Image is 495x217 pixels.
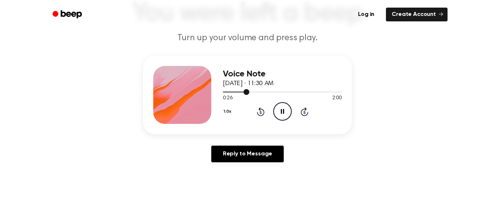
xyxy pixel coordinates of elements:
[223,105,234,118] button: 1.0x
[351,6,382,23] a: Log in
[108,32,387,44] p: Turn up your volume and press play.
[386,8,448,21] a: Create Account
[223,95,232,102] span: 0:26
[211,146,284,162] a: Reply to Message
[332,95,342,102] span: 2:00
[223,69,342,79] h3: Voice Note
[47,8,88,22] a: Beep
[223,80,274,87] span: [DATE] · 11:30 AM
